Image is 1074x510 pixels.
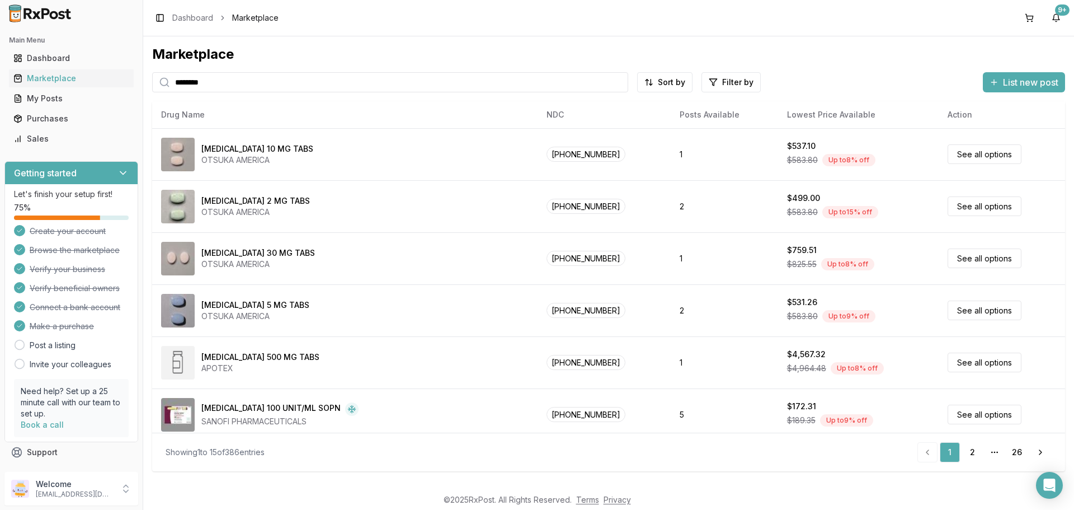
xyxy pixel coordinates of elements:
a: Terms [576,495,599,504]
img: Admelog SoloStar 100 UNIT/ML SOPN [161,398,195,432]
span: 75 % [14,202,31,213]
th: Drug Name [152,101,538,128]
a: My Posts [9,88,134,109]
span: Verify your business [30,264,105,275]
td: 1 [671,336,778,389]
button: 9+ [1047,9,1065,27]
span: Browse the marketplace [30,245,120,256]
th: Posts Available [671,101,778,128]
a: Purchases [9,109,134,129]
div: [MEDICAL_DATA] 5 MG TABS [201,300,309,311]
a: See all options [948,249,1021,268]
div: My Posts [13,93,129,104]
a: Invite your colleagues [30,359,111,370]
span: Create your account [30,226,106,237]
div: SANOFI PHARMACEUTICALS [201,416,359,427]
nav: pagination [917,442,1052,462]
a: Go to next page [1029,442,1052,462]
a: See all options [948,353,1021,372]
div: OTSUKA AMERICA [201,259,315,270]
span: [PHONE_NUMBER] [547,355,625,370]
th: Lowest Price Available [778,101,939,128]
div: [MEDICAL_DATA] 100 UNIT/ML SOPN [201,403,341,416]
span: [PHONE_NUMBER] [547,199,625,214]
span: $583.80 [787,155,818,166]
p: [EMAIL_ADDRESS][DOMAIN_NAME] [36,490,114,499]
div: $531.26 [787,297,817,308]
th: NDC [538,101,671,128]
a: 2 [962,442,982,462]
div: Purchases [13,113,129,124]
a: 26 [1007,442,1027,462]
a: Marketplace [9,68,134,88]
a: Book a call [21,420,64,429]
button: Purchases [4,110,138,128]
a: 1 [940,442,960,462]
button: My Posts [4,90,138,107]
button: Support [4,442,138,462]
div: $4,567.32 [787,349,826,360]
p: Welcome [36,479,114,490]
a: See all options [948,301,1021,320]
div: Up to 8 % off [821,258,874,270]
nav: breadcrumb [172,12,279,24]
p: Let's finish your setup first! [14,189,129,200]
div: Showing 1 to 15 of 386 entries [166,447,265,458]
a: List new post [983,78,1065,89]
button: Dashboard [4,49,138,67]
div: OTSUKA AMERICA [201,155,313,166]
a: Privacy [604,495,631,504]
span: [PHONE_NUMBER] [547,407,625,422]
span: [PHONE_NUMBER] [547,303,625,318]
div: $537.10 [787,141,816,152]
button: List new post [983,72,1065,92]
div: Up to 15 % off [822,206,878,218]
div: [MEDICAL_DATA] 30 MG TABS [201,247,315,259]
div: Marketplace [152,45,1065,63]
div: $499.00 [787,193,820,204]
div: OTSUKA AMERICA [201,311,309,322]
a: Dashboard [9,48,134,68]
button: Marketplace [4,69,138,87]
div: OTSUKA AMERICA [201,207,310,218]
img: RxPost Logo [4,4,76,22]
div: Up to 9 % off [822,310,875,322]
div: [MEDICAL_DATA] 2 MG TABS [201,195,310,207]
img: Abilify 10 MG TABS [161,138,195,171]
img: Abilify 30 MG TABS [161,242,195,275]
div: Open Intercom Messenger [1036,472,1063,499]
span: $583.80 [787,207,818,218]
a: See all options [948,196,1021,216]
button: Sales [4,130,138,148]
img: Abilify 2 MG TABS [161,190,195,223]
div: [MEDICAL_DATA] 10 MG TABS [201,143,313,155]
a: See all options [948,405,1021,424]
a: See all options [948,144,1021,164]
td: 1 [671,128,778,180]
a: Dashboard [172,12,213,24]
img: User avatar [11,480,29,498]
div: Up to 8 % off [822,154,875,166]
span: $825.55 [787,259,817,270]
td: 2 [671,180,778,232]
span: Verify beneficial owners [30,283,120,294]
a: Sales [9,129,134,149]
td: 5 [671,389,778,441]
span: Feedback [27,467,65,478]
th: Action [939,101,1065,128]
div: 9+ [1055,4,1070,16]
button: Filter by [701,72,761,92]
span: Sort by [658,77,685,88]
div: Marketplace [13,73,129,84]
h3: Getting started [14,166,77,180]
a: Post a listing [30,340,76,351]
td: 1 [671,232,778,284]
span: Make a purchase [30,321,94,332]
span: $189.35 [787,415,816,426]
div: [MEDICAL_DATA] 500 MG TABS [201,352,319,363]
img: Abiraterone Acetate 500 MG TABS [161,346,195,380]
td: 2 [671,284,778,336]
div: Up to 8 % off [831,362,884,375]
div: Sales [13,133,129,144]
p: Need help? Set up a 25 minute call with our team to set up. [21,386,122,419]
